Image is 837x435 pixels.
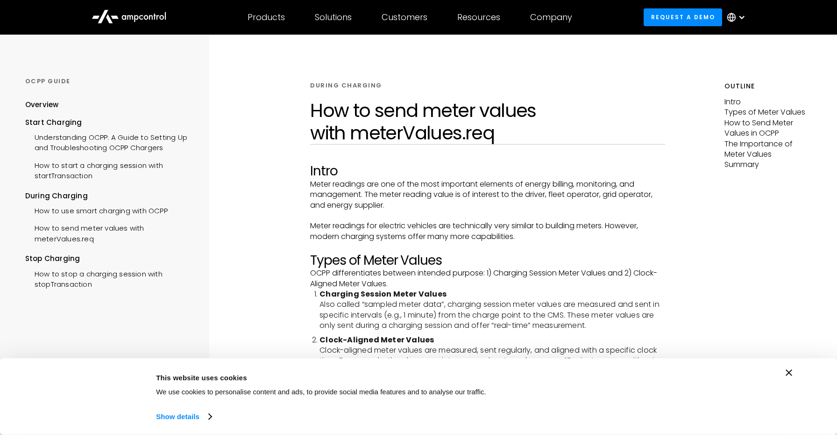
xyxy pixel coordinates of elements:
[382,12,427,22] div: Customers
[156,372,614,383] div: This website uses cookies
[530,12,572,22] div: Company
[310,99,665,144] h1: How to send meter values with meterValues.req
[319,289,447,299] strong: Charging Session Meter Values
[310,253,665,268] h2: Types of Meter Values
[457,12,500,22] div: Resources
[25,264,192,292] a: How to stop a charging session with stopTransaction
[724,139,812,160] p: The Importance of Meter Values
[724,159,812,170] p: Summary
[310,242,665,252] p: ‍
[644,8,722,26] a: Request a demo
[315,12,352,22] div: Solutions
[319,289,665,331] li: Also called “sampled meter data”, charging session meter values are measured and sent in specific...
[25,128,192,156] a: Understanding OCPP: A Guide to Setting Up and Troubleshooting OCPP Chargers
[25,254,192,264] div: Stop Charging
[724,97,812,107] p: Intro
[635,370,768,397] button: Okay
[310,163,665,179] h2: Intro
[248,12,285,22] div: Products
[310,268,665,289] p: OCPP differentiates between intended purpose: 1) Charging Session Meter Values and 2) Clock-Align...
[25,77,192,86] div: OCPP GUIDE
[724,81,812,91] h5: Outline
[25,218,192,246] a: How to send meter values with meterValues.req
[310,210,665,221] p: ‍
[310,179,665,210] p: Meter readings are one of the most important elements of energy billing, monitoring, and manageme...
[786,370,792,376] button: Close banner
[319,335,665,387] li: Clock-aligned meter values are measured, sent regularly, and aligned with a specific clock time. ...
[25,117,192,128] div: Start Charging
[25,191,192,201] div: During Charging
[724,107,812,117] p: Types of Meter Values
[319,334,434,345] strong: Clock-Aligned Meter Values
[25,100,59,117] a: Overview
[25,156,192,184] a: How to start a charging session with startTransaction
[25,201,168,218] a: How to use smart charging with OCPP
[156,388,486,396] span: We use cookies to personalise content and ads, to provide social media features and to analyse ou...
[724,118,812,139] p: How to Send Meter Values in OCPP
[310,81,382,90] div: DURING CHARGING
[25,100,59,110] div: Overview
[156,410,211,424] a: Show details
[310,221,665,242] p: Meter readings for electric vehicles are technically very similar to building meters. However, mo...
